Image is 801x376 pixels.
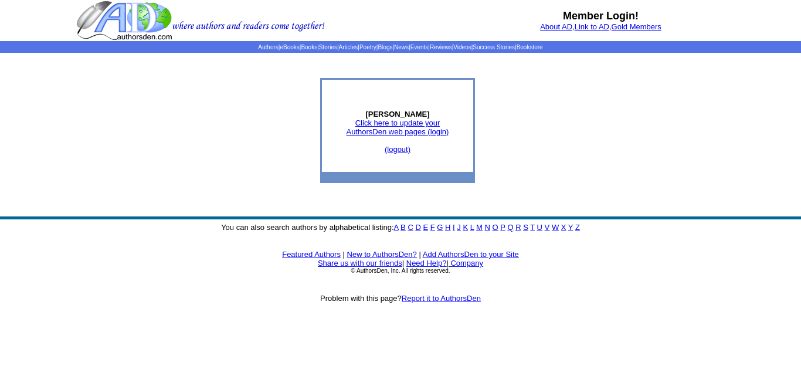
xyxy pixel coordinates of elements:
a: Report it to AuthorsDen [402,294,481,303]
a: U [537,223,542,232]
b: Member Login! [563,10,639,22]
a: O [493,223,498,232]
a: Books [301,44,317,50]
font: | [343,250,345,259]
a: Featured Authors [282,250,341,259]
a: P [500,223,505,232]
a: Success Stories [473,44,515,50]
a: Y [568,223,573,232]
a: T [530,223,535,232]
a: Need Help? [406,259,447,267]
a: Articles [339,44,358,50]
a: L [470,223,474,232]
a: Poetry [359,44,376,50]
a: X [561,223,566,232]
a: Events [410,44,429,50]
a: B [400,223,406,232]
a: Authors [258,44,278,50]
a: W [552,223,559,232]
a: Add AuthorsDen to your Site [423,250,519,259]
a: A [394,223,399,232]
font: © AuthorsDen, Inc. All rights reserved. [351,267,450,274]
a: E [423,223,428,232]
a: J [457,223,461,232]
a: Videos [453,44,471,50]
a: News [394,44,409,50]
a: About AD [540,22,572,31]
a: I [453,223,455,232]
a: R [515,223,521,232]
a: D [415,223,420,232]
a: Gold Members [612,22,661,31]
a: S [523,223,528,232]
a: Share us with our friends [318,259,402,267]
a: N [485,223,490,232]
a: G [437,223,443,232]
a: Q [507,223,513,232]
font: , , [540,22,661,31]
a: K [463,223,468,232]
a: Z [575,223,580,232]
a: Stories [319,44,337,50]
a: F [430,223,435,232]
a: C [408,223,413,232]
a: Bookstore [517,44,543,50]
font: You can also search authors by alphabetical listing: [221,223,580,232]
a: Click here to update yourAuthorsDen web pages (login) [347,118,449,136]
font: | [402,259,404,267]
a: Blogs [378,44,392,50]
a: Link to AD [575,22,609,31]
b: [PERSON_NAME] [365,110,429,118]
a: eBooks [280,44,299,50]
font: Problem with this page? [320,294,481,303]
a: (logout) [385,145,410,154]
a: New to AuthorsDen? [347,250,417,259]
a: Reviews [430,44,452,50]
font: | [419,250,420,259]
a: Company [450,259,483,267]
font: | [446,259,483,267]
a: V [545,223,550,232]
span: | | | | | | | | | | | | [258,44,542,50]
a: M [476,223,483,232]
a: H [445,223,450,232]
